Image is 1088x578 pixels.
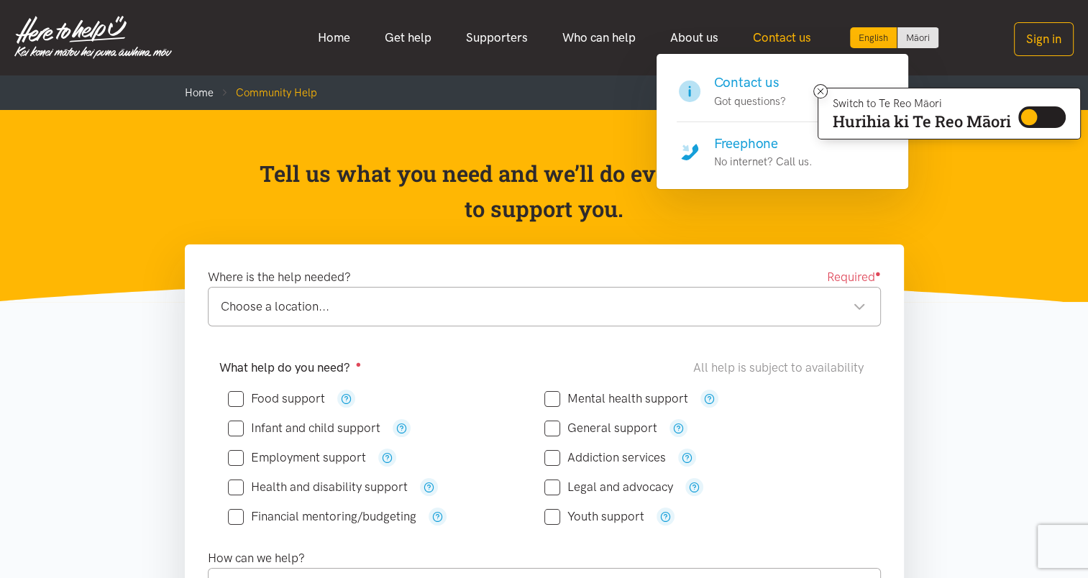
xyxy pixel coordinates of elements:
span: Required [827,267,881,287]
p: Tell us what you need and we’ll do everything we can to support you. [258,156,830,227]
sup: ● [356,359,362,370]
li: Community Help [214,84,317,101]
a: About us [653,22,736,53]
label: Mental health support [544,393,688,405]
a: Get help [367,22,449,53]
label: Financial mentoring/budgeting [228,510,416,523]
a: Who can help [545,22,653,53]
label: Addiction services [544,451,666,464]
label: General support [544,422,657,434]
a: Switch to Te Reo Māori [897,27,938,48]
label: Employment support [228,451,366,464]
button: Sign in [1014,22,1074,56]
h4: Contact us [714,73,786,93]
p: Got questions? [714,93,786,110]
p: Switch to Te Reo Māori [833,99,1011,108]
label: Health and disability support [228,481,408,493]
a: Home [185,86,214,99]
a: Home [301,22,367,53]
h4: Freephone [714,134,813,154]
label: How can we help? [208,549,305,568]
div: All help is subject to availability [693,358,869,377]
p: No internet? Call us. [714,153,813,170]
a: Freephone No internet? Call us. [677,122,888,171]
label: Where is the help needed? [208,267,351,287]
label: Youth support [544,510,644,523]
img: Home [14,16,172,59]
div: Current language [850,27,897,48]
div: Choose a location... [221,297,866,316]
a: Supporters [449,22,545,53]
label: What help do you need? [219,358,362,377]
a: Contact us Got questions? [677,73,888,122]
div: Language toggle [850,27,939,48]
label: Food support [228,393,325,405]
label: Legal and advocacy [544,481,673,493]
label: Infant and child support [228,422,380,434]
p: Hurihia ki Te Reo Māori [833,115,1011,128]
div: Contact us [656,53,909,190]
a: Contact us [736,22,828,53]
sup: ● [875,268,881,279]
